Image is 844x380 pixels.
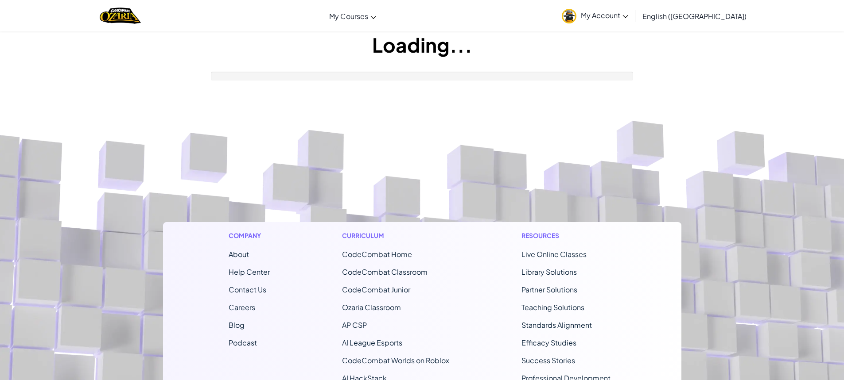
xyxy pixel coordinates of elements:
[521,231,616,240] h1: Resources
[342,231,449,240] h1: Curriculum
[342,285,410,294] a: CodeCombat Junior
[581,11,628,20] span: My Account
[325,4,381,28] a: My Courses
[342,320,367,330] a: AP CSP
[342,338,402,347] a: AI League Esports
[642,12,747,21] span: English ([GEOGRAPHIC_DATA])
[562,9,576,23] img: avatar
[100,7,141,25] img: Home
[229,231,270,240] h1: Company
[521,356,575,365] a: Success Stories
[229,285,266,294] span: Contact Us
[342,356,449,365] a: CodeCombat Worlds on Roblox
[638,4,751,28] a: English ([GEOGRAPHIC_DATA])
[229,267,270,276] a: Help Center
[229,303,255,312] a: Careers
[521,249,587,259] a: Live Online Classes
[229,249,249,259] a: About
[229,338,257,347] a: Podcast
[229,320,245,330] a: Blog
[557,2,633,30] a: My Account
[342,303,401,312] a: Ozaria Classroom
[521,338,576,347] a: Efficacy Studies
[329,12,368,21] span: My Courses
[100,7,141,25] a: Ozaria by CodeCombat logo
[521,303,584,312] a: Teaching Solutions
[521,285,577,294] a: Partner Solutions
[342,249,412,259] span: CodeCombat Home
[342,267,428,276] a: CodeCombat Classroom
[521,267,577,276] a: Library Solutions
[521,320,592,330] a: Standards Alignment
